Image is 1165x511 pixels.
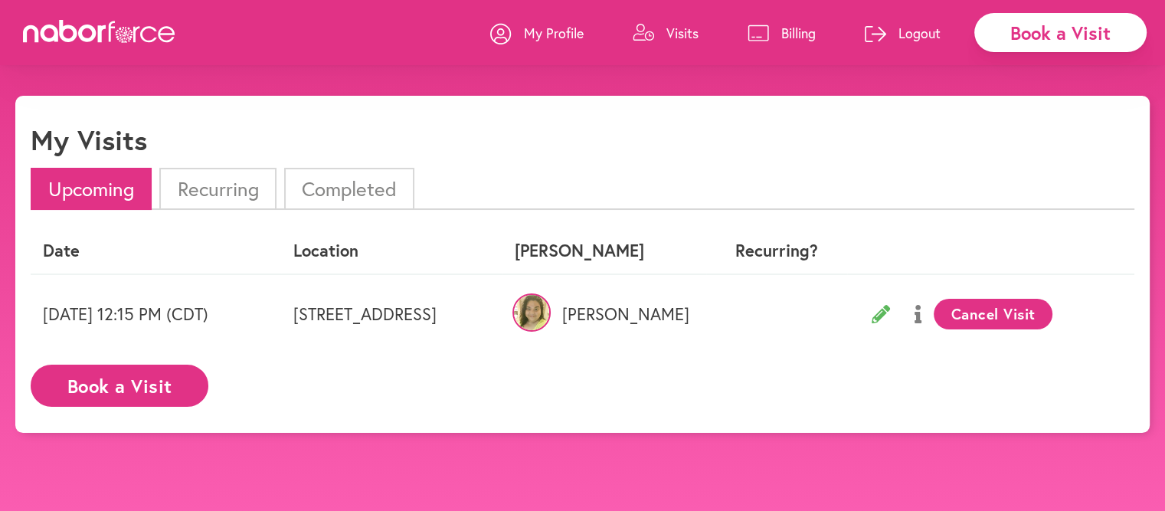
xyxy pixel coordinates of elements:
[490,10,584,56] a: My Profile
[31,376,208,391] a: Book a Visit
[31,123,147,156] h1: My Visits
[934,299,1052,329] button: Cancel Visit
[512,293,551,332] img: 52IDxCGOQJeqLT4bjJ27
[865,10,941,56] a: Logout
[666,24,699,42] p: Visits
[524,24,584,42] p: My Profile
[159,168,276,210] li: Recurring
[898,24,941,42] p: Logout
[748,10,816,56] a: Billing
[281,228,502,274] th: Location
[31,274,281,353] td: [DATE] 12:15 PM (CDT)
[502,228,705,274] th: [PERSON_NAME]
[31,228,281,274] th: Date
[31,365,208,407] button: Book a Visit
[974,13,1147,52] div: Book a Visit
[281,274,502,353] td: [STREET_ADDRESS]
[633,10,699,56] a: Visits
[781,24,816,42] p: Billing
[31,168,152,210] li: Upcoming
[284,168,414,210] li: Completed
[706,228,848,274] th: Recurring?
[515,304,693,324] p: [PERSON_NAME]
